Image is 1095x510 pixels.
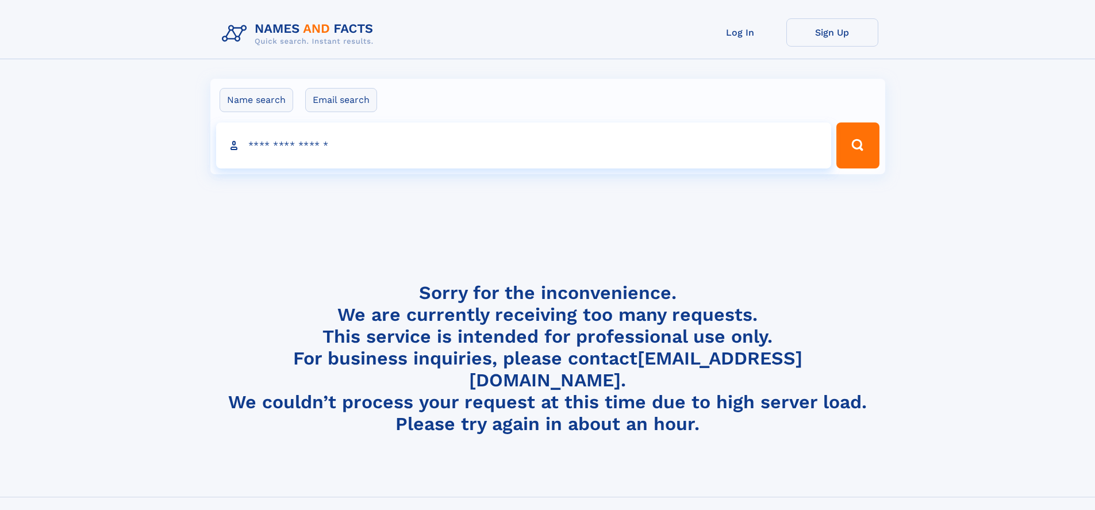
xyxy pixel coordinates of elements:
[216,122,832,168] input: search input
[786,18,878,47] a: Sign Up
[694,18,786,47] a: Log In
[217,18,383,49] img: Logo Names and Facts
[305,88,377,112] label: Email search
[469,347,802,391] a: [EMAIL_ADDRESS][DOMAIN_NAME]
[217,282,878,435] h4: Sorry for the inconvenience. We are currently receiving too many requests. This service is intend...
[220,88,293,112] label: Name search
[836,122,879,168] button: Search Button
